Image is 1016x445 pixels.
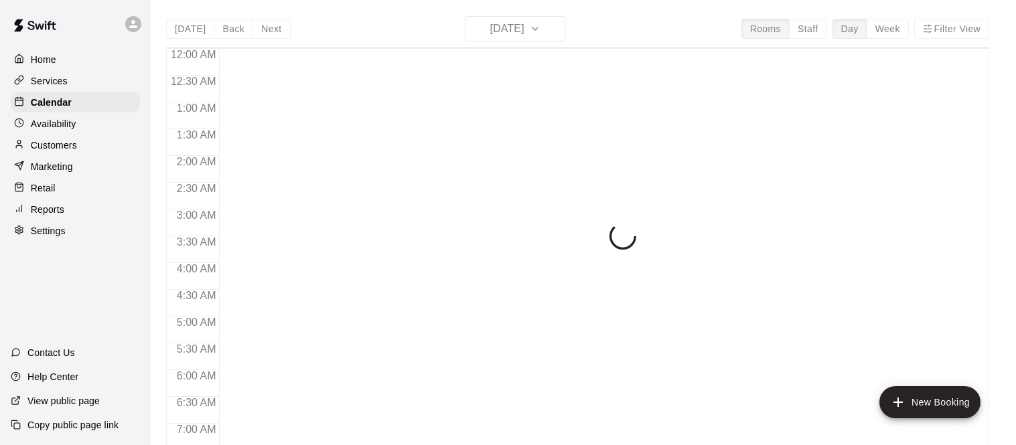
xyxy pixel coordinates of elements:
span: 1:00 AM [173,102,220,114]
span: 4:30 AM [173,290,220,301]
span: 2:00 AM [173,156,220,167]
span: 12:30 AM [167,76,220,87]
span: 3:00 AM [173,209,220,221]
span: 6:30 AM [173,397,220,408]
p: Calendar [31,96,72,109]
p: Services [31,74,68,88]
span: 7:00 AM [173,424,220,435]
a: Reports [11,199,140,219]
p: Marketing [31,160,73,173]
a: Services [11,71,140,91]
p: Help Center [27,370,78,383]
button: add [879,386,981,418]
a: Customers [11,135,140,155]
span: 4:00 AM [173,263,220,274]
span: 5:00 AM [173,317,220,328]
span: 2:30 AM [173,183,220,194]
p: Availability [31,117,76,130]
p: Retail [31,181,56,195]
span: 6:00 AM [173,370,220,381]
span: 12:00 AM [167,49,220,60]
a: Settings [11,221,140,241]
p: Settings [31,224,66,238]
p: View public page [27,394,100,408]
p: Reports [31,203,64,216]
a: Retail [11,178,140,198]
a: Calendar [11,92,140,112]
a: Marketing [11,157,140,177]
a: Availability [11,114,140,134]
a: Home [11,50,140,70]
span: 3:30 AM [173,236,220,248]
p: Copy public page link [27,418,119,432]
p: Contact Us [27,346,75,359]
span: 5:30 AM [173,343,220,355]
span: 1:30 AM [173,129,220,141]
p: Home [31,53,56,66]
p: Customers [31,139,77,152]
